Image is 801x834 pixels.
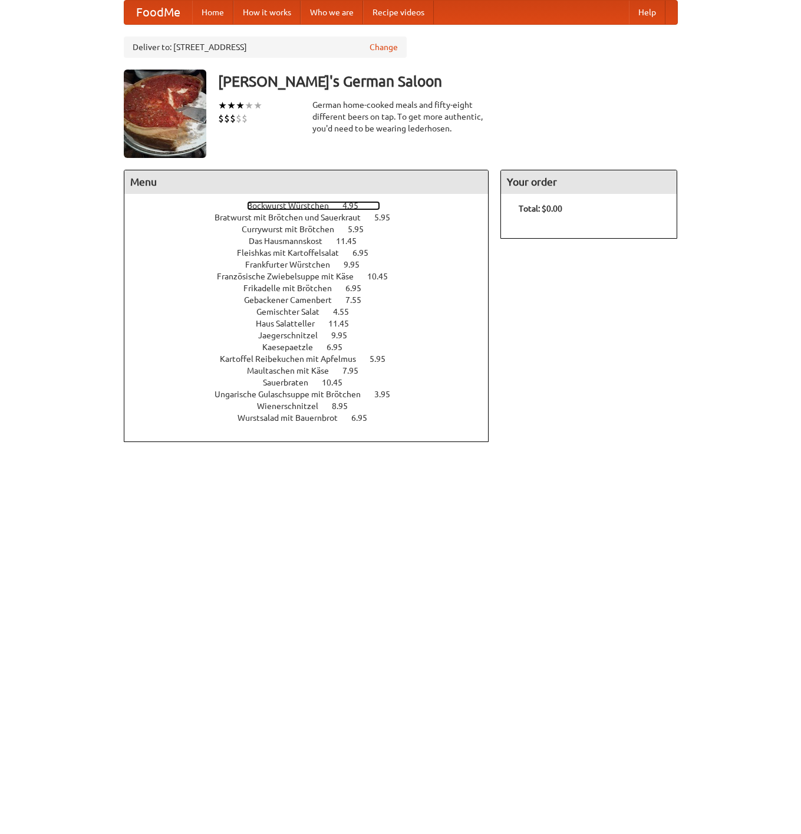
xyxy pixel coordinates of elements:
li: $ [242,112,248,125]
span: Bockwurst Würstchen [247,201,341,210]
span: 8.95 [332,401,360,411]
li: ★ [227,99,236,112]
span: 7.95 [342,366,370,375]
a: FoodMe [124,1,192,24]
li: $ [224,112,230,125]
h4: Your order [501,170,677,194]
span: Fleishkas mit Kartoffelsalat [237,248,351,258]
div: German home-cooked meals and fifty-eight different beers on tap. To get more authentic, you'd nee... [312,99,489,134]
span: 4.95 [342,201,370,210]
h3: [PERSON_NAME]'s German Saloon [218,70,678,93]
span: 11.45 [328,319,361,328]
span: 10.45 [367,272,400,281]
a: Ungarische Gulaschsuppe mit Brötchen 3.95 [215,390,412,399]
span: 5.95 [374,213,402,222]
a: Frikadelle mit Brötchen 6.95 [243,284,383,293]
span: 5.95 [348,225,375,234]
a: Jaegerschnitzel 9.95 [258,331,369,340]
a: Französische Zwiebelsuppe mit Käse 10.45 [217,272,410,281]
a: Change [370,41,398,53]
span: Wienerschnitzel [257,401,330,411]
a: Bratwurst mit Brötchen und Sauerkraut 5.95 [215,213,412,222]
span: 6.95 [345,284,373,293]
span: 6.95 [352,248,380,258]
span: Jaegerschnitzel [258,331,329,340]
span: 6.95 [327,342,354,352]
li: ★ [245,99,253,112]
li: ★ [218,99,227,112]
span: Maultaschen mit Käse [247,366,341,375]
span: 7.55 [345,295,373,305]
span: Currywurst mit Brötchen [242,225,346,234]
a: Kartoffel Reibekuchen mit Apfelmus 5.95 [220,354,407,364]
span: Ungarische Gulaschsuppe mit Brötchen [215,390,373,399]
a: Haus Salatteller 11.45 [256,319,371,328]
span: Frikadelle mit Brötchen [243,284,344,293]
span: Haus Salatteller [256,319,327,328]
a: Fleishkas mit Kartoffelsalat 6.95 [237,248,390,258]
a: Maultaschen mit Käse 7.95 [247,366,380,375]
a: Das Hausmannskost 11.45 [249,236,378,246]
h4: Menu [124,170,489,194]
a: Wurstsalad mit Bauernbrot 6.95 [238,413,389,423]
span: Das Hausmannskost [249,236,334,246]
div: Deliver to: [STREET_ADDRESS] [124,37,407,58]
img: angular.jpg [124,70,206,158]
span: Kartoffel Reibekuchen mit Apfelmus [220,354,368,364]
a: Recipe videos [363,1,434,24]
a: Gemischter Salat 4.55 [256,307,371,317]
a: Currywurst mit Brötchen 5.95 [242,225,385,234]
span: Sauerbraten [263,378,320,387]
a: How it works [233,1,301,24]
span: 5.95 [370,354,397,364]
li: $ [218,112,224,125]
a: Who we are [301,1,363,24]
span: 10.45 [322,378,354,387]
span: Gemischter Salat [256,307,331,317]
a: Wienerschnitzel 8.95 [257,401,370,411]
span: 9.95 [344,260,371,269]
span: Bratwurst mit Brötchen und Sauerkraut [215,213,373,222]
span: 3.95 [374,390,402,399]
span: Wurstsalad mit Bauernbrot [238,413,350,423]
a: Frankfurter Würstchen 9.95 [245,260,381,269]
a: Kaesepaetzle 6.95 [262,342,364,352]
a: Home [192,1,233,24]
span: Gebackener Camenbert [244,295,344,305]
li: ★ [236,99,245,112]
b: Total: $0.00 [519,204,562,213]
li: $ [236,112,242,125]
span: Frankfurter Würstchen [245,260,342,269]
span: 4.55 [333,307,361,317]
span: Französische Zwiebelsuppe mit Käse [217,272,365,281]
a: Gebackener Camenbert 7.55 [244,295,383,305]
span: Kaesepaetzle [262,342,325,352]
a: Help [629,1,665,24]
span: 6.95 [351,413,379,423]
span: 11.45 [336,236,368,246]
li: $ [230,112,236,125]
a: Bockwurst Würstchen 4.95 [247,201,380,210]
a: Sauerbraten 10.45 [263,378,364,387]
span: 9.95 [331,331,359,340]
li: ★ [253,99,262,112]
